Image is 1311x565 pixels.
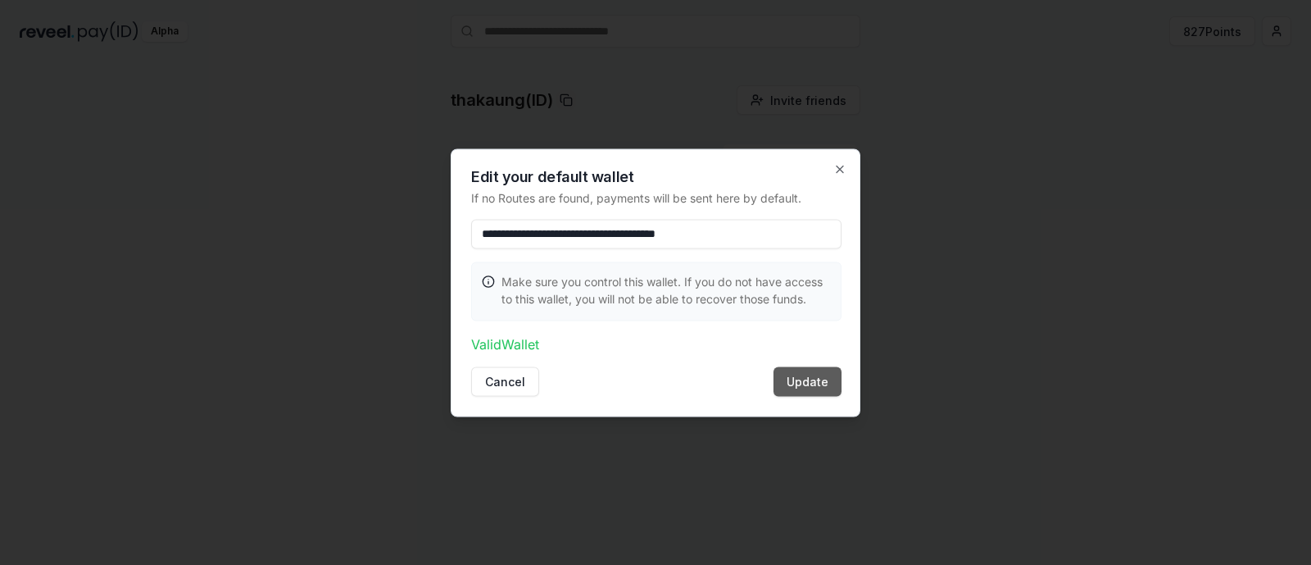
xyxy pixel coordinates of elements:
p: If no Routes are found, payments will be sent here by default. [471,189,841,206]
p: Make sure you control this wallet. If you do not have access to this wallet, you will not be able... [501,272,831,307]
p: Valid Wallet [471,334,841,353]
button: Cancel [471,367,539,396]
button: Update [773,367,841,396]
h2: Edit your default wallet [471,169,841,184]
